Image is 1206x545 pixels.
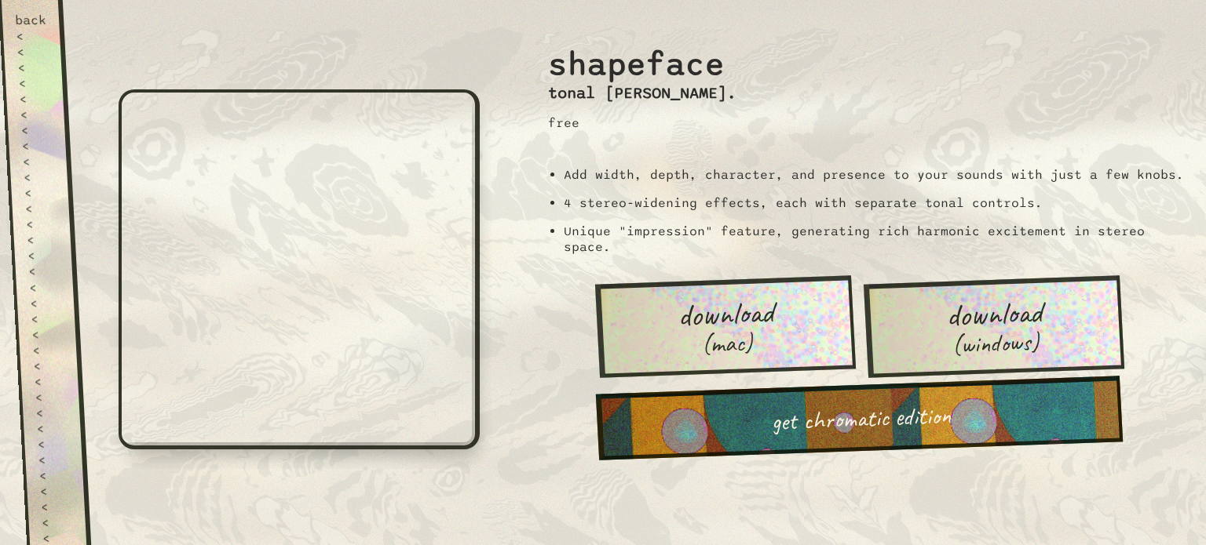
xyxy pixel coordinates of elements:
[35,389,67,405] div: <
[952,329,1040,358] span: (windows)
[35,405,68,420] div: <
[22,154,54,169] div: <
[24,201,57,216] div: <
[595,275,856,377] a: download (mac)
[28,279,60,295] div: <
[23,169,55,185] div: <
[21,138,53,154] div: <
[27,248,59,263] div: <
[119,89,480,449] iframe: shapeface
[36,420,68,436] div: <
[32,342,64,358] div: <
[15,13,47,28] div: back
[596,376,1124,460] a: get chromatic edition
[38,467,71,483] div: <
[17,60,49,75] div: <
[26,232,58,248] div: <
[548,27,736,84] h2: shapeface
[39,483,71,499] div: <
[945,295,1043,331] span: download
[564,223,1187,255] li: Unique "impression" feature, generating rich harmonic excitement in stereo space.
[564,167,1187,183] li: Add width, depth, character, and presence to your sounds with just a few knobs.
[33,358,65,373] div: <
[20,107,52,122] div: <
[678,295,775,331] span: download
[864,275,1124,377] a: download (windows)
[548,115,736,131] p: free
[29,295,61,311] div: <
[41,514,73,530] div: <
[27,263,60,279] div: <
[31,326,64,342] div: <
[37,436,69,452] div: <
[24,185,56,201] div: <
[20,122,53,138] div: <
[18,75,50,91] div: <
[40,499,72,514] div: <
[31,311,63,326] div: <
[19,91,51,107] div: <
[548,84,736,103] h3: tonal [PERSON_NAME].
[564,195,1187,211] li: 4 stereo-widening effects, each with separate tonal controls.
[25,216,57,232] div: <
[34,373,66,389] div: <
[16,28,48,44] div: <
[701,329,754,357] span: (mac)
[38,452,70,467] div: <
[16,44,49,60] div: <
